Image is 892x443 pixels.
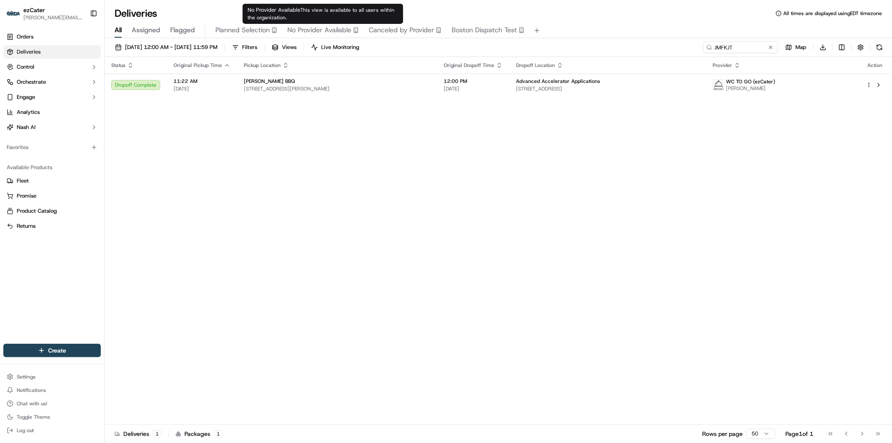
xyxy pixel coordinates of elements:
span: Dropoff Location [516,62,555,69]
span: Flagged [170,25,195,35]
h1: Deliveries [115,7,157,20]
span: [PERSON_NAME] [726,85,775,92]
a: Analytics [3,106,101,119]
p: Welcome 👋 [8,33,152,47]
span: Advanced Accelerator Applications [516,78,600,85]
input: Type to search [703,41,778,53]
button: Orchestrate [3,75,101,89]
span: Promise [17,192,36,200]
span: API Documentation [79,121,134,130]
span: Product Catalog [17,207,57,215]
button: Log out [3,425,101,436]
a: Promise [7,192,97,200]
span: 12:00 PM [444,78,503,85]
span: Settings [17,373,36,380]
span: Planned Selection [215,25,270,35]
span: Live Monitoring [321,44,359,51]
a: Fleet [7,177,97,185]
a: Deliveries [3,45,101,59]
span: Deliveries [17,48,41,56]
span: Pylon [83,142,101,148]
button: Refresh [874,41,885,53]
span: Orders [17,33,33,41]
span: [DATE] [444,85,503,92]
span: Engage [17,93,35,101]
button: Fleet [3,174,101,188]
div: 📗 [8,122,15,129]
span: Nash AI [17,124,36,131]
span: Fleet [17,177,29,185]
input: Got a question? Start typing here... [22,54,151,63]
span: Control [17,63,34,71]
span: Orchestrate [17,78,46,86]
button: [DATE] 12:00 AM - [DATE] 11:59 PM [111,41,221,53]
button: Start new chat [142,82,152,93]
button: Create [3,344,101,357]
span: Map [795,44,806,51]
div: 💻 [71,122,77,129]
img: Nash [8,8,25,25]
span: Original Pickup Time [174,62,222,69]
span: Status [111,62,125,69]
a: 💻API Documentation [67,118,138,133]
p: Rows per page [702,430,743,438]
img: ezCater [7,11,20,16]
button: Chat with us! [3,398,101,410]
span: Boston Dispatch Test [452,25,517,35]
a: Orders [3,30,101,44]
span: All times are displayed using EDT timezone [783,10,882,17]
button: Product Catalog [3,204,101,218]
a: 📗Knowledge Base [5,118,67,133]
button: Toggle Theme [3,411,101,423]
div: Start new chat [28,80,137,88]
span: Provider [713,62,732,69]
span: Pickup Location [244,62,281,69]
button: Engage [3,90,101,104]
span: [DATE] [174,85,230,92]
span: This view is available to all users within the organization. [248,7,394,21]
button: Settings [3,371,101,383]
span: Assigned [132,25,160,35]
span: [STREET_ADDRESS] [516,85,699,92]
a: Powered byPylon [59,142,101,148]
span: Filters [242,44,257,51]
a: Product Catalog [7,207,97,215]
div: Deliveries [115,430,162,438]
span: Create [48,346,66,355]
span: WC TO GO (ezCater) [726,78,775,85]
span: [DATE] 12:00 AM - [DATE] 11:59 PM [125,44,217,51]
button: Map [782,41,810,53]
div: 1 [214,430,223,438]
span: No Provider Available [287,25,351,35]
button: Promise [3,189,101,203]
span: Knowledge Base [17,121,64,130]
span: Analytics [17,108,40,116]
img: 1736555255976-a54dd68f-1ca7-489b-9aae-adbdc363a1c4 [8,80,23,95]
a: Returns [7,222,97,230]
span: Log out [17,427,34,434]
div: Available Products [3,161,101,174]
button: Filters [228,41,261,53]
div: Favorites [3,141,101,154]
button: ezCater [23,6,45,14]
div: Packages [176,430,223,438]
span: [PERSON_NAME] BBQ [244,78,295,85]
button: Returns [3,219,101,233]
img: profile_wctogo_shipday.jpg [713,80,724,90]
div: We're available if you need us! [28,88,106,95]
button: Notifications [3,384,101,396]
button: Views [268,41,300,53]
button: [PERSON_NAME][EMAIL_ADDRESS][DOMAIN_NAME] [23,14,83,21]
span: All [115,25,122,35]
span: Chat with us! [17,400,47,407]
button: Live Monitoring [307,41,363,53]
div: 1 [153,430,162,438]
button: Nash AI [3,121,101,134]
span: Canceled by Provider [369,25,434,35]
div: Page 1 of 1 [785,430,813,438]
button: Control [3,60,101,74]
span: Notifications [17,387,46,394]
div: Action [866,62,884,69]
